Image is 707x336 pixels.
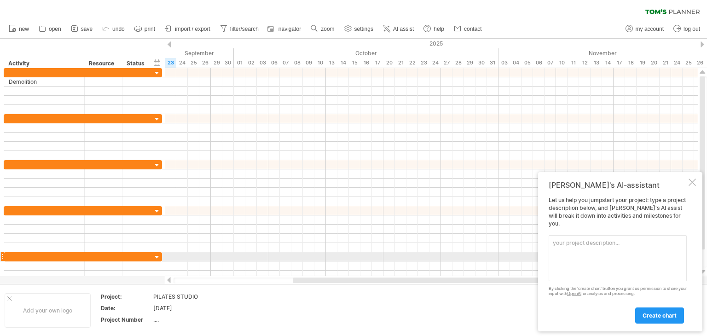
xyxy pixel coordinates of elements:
div: Tuesday, 28 October 2025 [452,58,464,68]
div: Thursday, 30 October 2025 [475,58,487,68]
a: my account [623,23,666,35]
div: Thursday, 13 November 2025 [591,58,602,68]
div: Friday, 14 November 2025 [602,58,614,68]
div: Demolition [9,77,80,86]
div: Thursday, 9 October 2025 [303,58,314,68]
a: zoom [308,23,337,35]
a: import / export [162,23,213,35]
div: Tuesday, 14 October 2025 [337,58,349,68]
div: Friday, 24 October 2025 [429,58,441,68]
div: Monday, 27 October 2025 [441,58,452,68]
div: Tuesday, 11 November 2025 [568,58,579,68]
div: Friday, 7 November 2025 [545,58,556,68]
div: Wednesday, 29 October 2025 [464,58,475,68]
span: contact [464,26,482,32]
a: new [6,23,32,35]
span: zoom [321,26,334,32]
div: Thursday, 16 October 2025 [360,58,372,68]
div: Monday, 24 November 2025 [671,58,683,68]
a: open [36,23,64,35]
div: Date: [101,304,151,312]
span: settings [354,26,373,32]
span: save [81,26,93,32]
div: Tuesday, 7 October 2025 [280,58,291,68]
div: .... [153,316,231,324]
span: open [49,26,61,32]
a: print [132,23,158,35]
div: Activity [8,59,79,68]
a: create chart [635,307,684,324]
div: Monday, 29 September 2025 [211,58,222,68]
a: AI assist [381,23,417,35]
div: Monday, 13 October 2025 [326,58,337,68]
span: create chart [643,312,677,319]
div: Monday, 6 October 2025 [268,58,280,68]
div: Let us help you jumpstart your project: type a project description below, and [PERSON_NAME]'s AI ... [549,197,687,323]
div: Wednesday, 24 September 2025 [176,58,188,68]
div: Friday, 3 October 2025 [257,58,268,68]
div: Thursday, 23 October 2025 [418,58,429,68]
div: Friday, 21 November 2025 [660,58,671,68]
div: Wednesday, 22 October 2025 [406,58,418,68]
span: print [145,26,155,32]
div: October 2025 [234,48,498,58]
div: [DATE] [153,304,231,312]
a: log out [671,23,703,35]
a: filter/search [218,23,261,35]
span: navigator [278,26,301,32]
div: Wednesday, 15 October 2025 [349,58,360,68]
div: Friday, 31 October 2025 [487,58,498,68]
a: undo [100,23,127,35]
div: Tuesday, 18 November 2025 [625,58,637,68]
div: Thursday, 25 September 2025 [188,58,199,68]
span: AI assist [393,26,414,32]
div: Monday, 10 November 2025 [556,58,568,68]
div: Resource [89,59,117,68]
a: OpenAI [567,291,581,296]
div: Project Number [101,316,151,324]
div: Tuesday, 30 September 2025 [222,58,234,68]
a: settings [342,23,376,35]
a: navigator [266,23,304,35]
span: new [19,26,29,32]
div: Monday, 17 November 2025 [614,58,625,68]
div: Monday, 3 November 2025 [498,58,510,68]
div: [PERSON_NAME]'s AI-assistant [549,180,687,190]
span: log out [684,26,700,32]
a: contact [452,23,485,35]
div: Thursday, 2 October 2025 [245,58,257,68]
div: Friday, 26 September 2025 [199,58,211,68]
div: Tuesday, 25 November 2025 [683,58,694,68]
div: Wednesday, 8 October 2025 [291,58,303,68]
span: help [434,26,444,32]
div: Add your own logo [5,293,91,328]
div: PILATES STUDIO [153,293,231,301]
div: Wednesday, 5 November 2025 [522,58,533,68]
span: undo [112,26,125,32]
div: Friday, 17 October 2025 [372,58,383,68]
div: Wednesday, 1 October 2025 [234,58,245,68]
div: Wednesday, 12 November 2025 [579,58,591,68]
div: Status [127,59,147,68]
span: my account [636,26,664,32]
div: Thursday, 20 November 2025 [648,58,660,68]
span: filter/search [230,26,259,32]
a: help [421,23,447,35]
span: import / export [175,26,210,32]
div: Project: [101,293,151,301]
div: Tuesday, 4 November 2025 [510,58,522,68]
a: save [69,23,95,35]
div: Friday, 10 October 2025 [314,58,326,68]
div: By clicking the 'create chart' button you grant us permission to share your input with for analys... [549,286,687,296]
div: Monday, 20 October 2025 [383,58,395,68]
div: Tuesday, 23 September 2025 [165,58,176,68]
div: Tuesday, 21 October 2025 [395,58,406,68]
div: Wednesday, 19 November 2025 [637,58,648,68]
div: Thursday, 6 November 2025 [533,58,545,68]
div: Wednesday, 26 November 2025 [694,58,706,68]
